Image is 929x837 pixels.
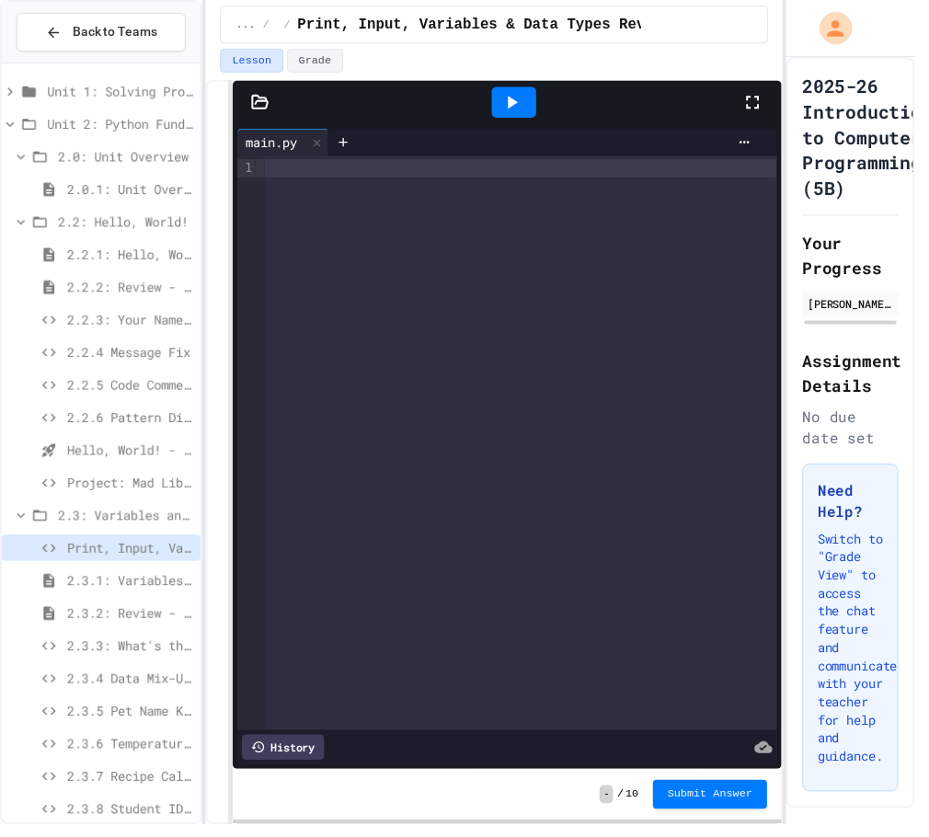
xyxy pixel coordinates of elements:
[68,646,196,665] span: 2.3.3: What's the Type?
[68,745,196,764] span: 2.3.6 Temperature Converter
[68,447,196,466] span: Hello, World! - Quiz
[68,579,196,599] span: 2.3.1: Variables and Data Types
[74,23,159,42] span: Back to Teams
[241,135,311,155] div: main.py
[68,811,196,831] span: 2.3.8 Student ID Scanner
[59,215,196,235] span: 2.2: Hello, World!
[224,50,287,74] button: Lesson
[820,300,907,316] div: [PERSON_NAME] Trainer
[609,797,623,816] span: -
[59,513,196,533] span: 2.3: Variables and Data Types
[68,613,196,632] span: 2.3.2: Review - Variables and Data Types
[48,116,196,135] span: Unit 2: Python Fundamentals
[68,281,196,301] span: 2.2.2: Review - Hello, World!
[68,348,196,367] span: 2.2.4 Message Fix
[302,14,682,36] span: Print, Input, Variables & Data Types Review
[68,546,196,566] span: Print, Input, Variables & Data Types Review
[59,149,196,168] span: 2.0: Unit Overview
[636,799,648,814] span: 10
[241,162,259,180] div: 1
[68,712,196,731] span: 2.3.5 Pet Name Keeper
[246,746,329,772] div: History
[68,480,196,499] span: Project: Mad Libs (Part 1)
[68,315,196,334] span: 2.2.3: Your Name and Favorite Movie
[267,17,273,32] span: /
[815,412,912,456] div: No due date set
[68,414,196,433] span: 2.2.6 Pattern Display Challenge
[68,778,196,797] span: 2.3.7 Recipe Calculator
[292,50,349,74] button: Grade
[68,381,196,400] span: 2.2.5 Code Commentary Creator
[288,17,294,32] span: /
[813,7,870,50] div: My Account
[68,679,196,698] span: 2.3.4 Data Mix-Up Fix
[239,17,259,32] span: ...
[68,182,196,201] span: 2.0.1: Unit Overview
[68,248,196,268] span: 2.2.1: Hello, World!
[48,83,196,102] span: Unit 1: Solving Problems in Computer Science
[831,538,897,777] p: Switch to "Grade View" to access the chat feature and communicate with your teacher for help and ...
[626,799,633,814] span: /
[815,353,912,405] h2: Assignment Details
[815,234,912,285] h2: Your Progress
[831,487,897,531] h3: Need Help?
[678,799,764,814] span: Submit Answer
